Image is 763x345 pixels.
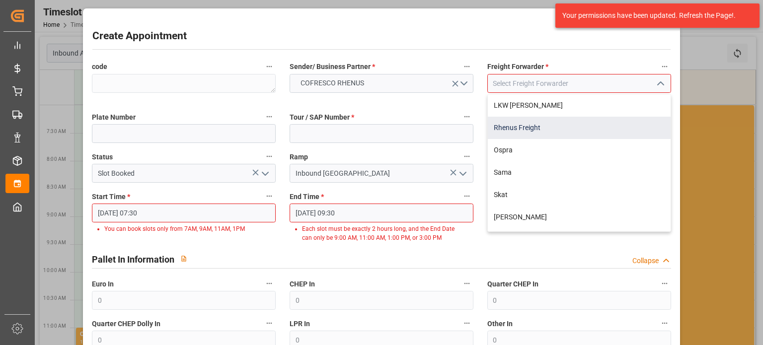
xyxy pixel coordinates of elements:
span: Quarter CHEP Dolly In [92,319,160,329]
div: Ospra [488,139,671,161]
button: open menu [290,74,473,93]
span: Status [92,152,113,162]
span: code [92,62,107,72]
span: LPR In [290,319,310,329]
div: LKW [PERSON_NAME] [488,94,671,117]
input: DD-MM-YYYY HH:MM [92,204,276,222]
button: Other In [658,317,671,330]
button: open menu [257,166,272,181]
button: Sender/ Business Partner * [460,60,473,73]
span: Quarter CHEP In [487,279,538,289]
li: Each slot must be exactly 2 hours long, and the End Date can only be 9:00 AM, 11:00 AM, 1:00 PM, ... [302,224,465,242]
div: Your permissions have been updated. Refresh the Page!. [562,10,745,21]
button: LPR In [460,317,473,330]
button: Ramp [460,150,473,163]
h2: Create Appointment [92,28,187,44]
button: Quarter CHEP Dolly In [263,317,276,330]
li: You can book slots only from 7AM, 9AM, 11AM, 1PM [104,224,267,233]
div: [PERSON_NAME] [488,206,671,228]
div: Rhenus Freight [488,117,671,139]
button: View description [174,249,193,268]
span: CHEP In [290,279,315,289]
div: Collapse [632,256,659,266]
input: Type to search/select [92,164,276,183]
h2: Pallet In Information [92,253,174,266]
div: Edes [488,228,671,251]
span: Freight Forwarder [487,62,548,72]
span: Plate Number [92,112,136,123]
button: close menu [652,76,667,91]
button: Plate Number [263,110,276,123]
div: Skat [488,184,671,206]
button: code [263,60,276,73]
span: Start Time [92,192,130,202]
span: Tour / SAP Number [290,112,354,123]
span: Ramp [290,152,308,162]
button: End Time * [460,190,473,203]
button: CHEP In [460,277,473,290]
button: Quarter CHEP In [658,277,671,290]
button: open menu [455,166,469,181]
span: Other In [487,319,513,329]
button: Start Time * [263,190,276,203]
button: Status [263,150,276,163]
span: End Time [290,192,324,202]
input: Type to search/select [290,164,473,183]
div: Sama [488,161,671,184]
button: Euro In [263,277,276,290]
span: Sender/ Business Partner [290,62,375,72]
span: COFRESCO RHENUS [296,78,369,88]
span: Euro In [92,279,114,289]
button: Freight Forwarder * [658,60,671,73]
input: DD-MM-YYYY HH:MM [290,204,473,222]
input: Select Freight Forwarder [487,74,671,93]
button: Tour / SAP Number * [460,110,473,123]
